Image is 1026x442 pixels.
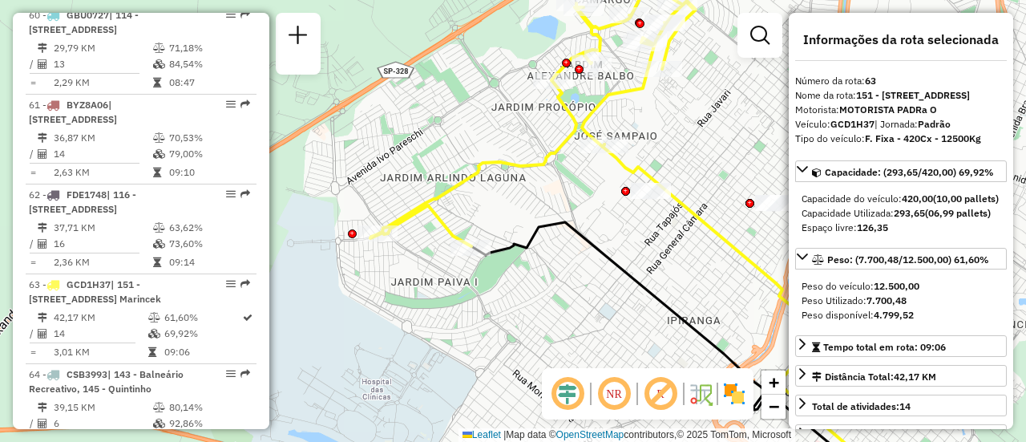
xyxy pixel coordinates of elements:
[38,239,47,249] i: Total de Atividades
[503,429,506,440] span: |
[795,335,1007,357] a: Tempo total em rota: 09:06
[755,195,795,211] div: Atividade não roteirizada - SUPERMERCADO FRATUCC
[153,168,161,177] i: Tempo total em rota
[918,118,951,130] strong: Padrão
[795,248,1007,270] a: Peso: (7.700,48/12.500,00) 61,60%
[53,130,152,146] td: 36,87 KM
[168,254,249,270] td: 09:14
[761,395,786,419] a: Zoom out
[795,88,1007,103] div: Nome da rota:
[795,132,1007,146] div: Tipo do veículo:
[548,375,587,413] span: Ocultar deslocamento
[812,370,936,384] div: Distância Total:
[823,341,946,353] span: Tempo total em rota: 09:06
[29,278,161,305] span: 63 -
[168,236,249,252] td: 73,60%
[38,403,47,412] i: Distância Total
[168,164,249,180] td: 09:10
[240,99,250,109] em: Rota exportada
[802,221,1000,235] div: Espaço livre:
[595,375,633,413] span: Ocultar NR
[153,133,165,143] i: % de utilização do peso
[38,133,47,143] i: Distância Total
[830,118,875,130] strong: GCD1H37
[812,400,911,412] span: Total de atividades:
[153,149,165,159] i: % de utilização da cubagem
[802,294,1000,308] div: Peso Utilizado:
[933,193,999,205] strong: (10,00 pallets)
[148,313,160,322] i: % de utilização do peso
[226,99,236,109] em: Opções
[53,75,152,91] td: 2,29 KM
[148,329,160,339] i: % de utilização da cubagem
[802,192,1000,206] div: Capacidade do veículo:
[282,19,314,55] a: Nova sessão e pesquisa
[38,329,47,339] i: Total de Atividades
[38,43,47,53] i: Distância Total
[53,399,152,416] td: 39,15 KM
[153,78,161,87] i: Tempo total em rota
[463,429,501,440] a: Leaflet
[168,56,249,72] td: 84,54%
[153,419,165,428] i: % de utilização da cubagem
[894,207,925,219] strong: 293,65
[226,279,236,289] em: Opções
[761,371,786,395] a: Zoom in
[769,396,779,416] span: −
[29,416,37,432] td: /
[874,309,914,321] strong: 4.799,52
[153,223,165,233] i: % de utilização do peso
[240,189,250,199] em: Rota exportada
[226,369,236,379] em: Opções
[29,99,117,125] span: | [STREET_ADDRESS]
[875,118,951,130] span: | Jornada:
[795,273,1007,329] div: Peso: (7.700,48/12.500,00) 61,60%
[148,347,156,357] i: Tempo total em rota
[240,10,250,19] em: Rota exportada
[168,416,249,432] td: 92,86%
[38,59,47,69] i: Total de Atividades
[744,19,776,51] a: Exibir filtros
[53,40,152,56] td: 29,79 KM
[865,132,981,144] strong: F. Fixa - 420Cx - 12500Kg
[53,254,152,270] td: 2,36 KM
[802,308,1000,322] div: Peso disponível:
[67,368,107,380] span: CSB3993
[556,429,624,440] a: OpenStreetMap
[53,326,147,342] td: 14
[865,75,876,87] strong: 63
[769,372,779,392] span: +
[153,239,165,249] i: % de utilização da cubagem
[226,10,236,19] em: Opções
[29,326,37,342] td: /
[226,189,236,199] em: Opções
[29,9,139,35] span: 60 -
[168,130,249,146] td: 70,53%
[164,326,241,342] td: 69,92%
[168,40,249,56] td: 71,18%
[38,313,47,322] i: Distância Total
[866,294,907,306] strong: 7.700,48
[53,344,147,360] td: 3,01 KM
[168,399,249,416] td: 80,14%
[795,74,1007,88] div: Número da rota:
[38,149,47,159] i: Total de Atividades
[631,183,671,199] div: Atividade não roteirizada - SUPERMERCADOS GRICKI
[29,189,136,215] span: 62 -
[67,9,109,21] span: GBU0727
[240,369,250,379] em: Rota exportada
[795,185,1007,241] div: Capacidade: (293,65/420,00) 69,92%
[29,368,184,395] span: 64 -
[29,236,37,252] td: /
[802,280,919,292] span: Peso do veículo:
[67,278,111,290] span: GCD1H37
[53,310,147,326] td: 42,17 KM
[53,220,152,236] td: 37,71 KM
[153,59,165,69] i: % de utilização da cubagem
[67,189,107,201] span: FDE1748
[29,278,161,305] span: | 151 - [STREET_ADDRESS] Marincek
[153,403,165,412] i: % de utilização do peso
[802,206,1000,221] div: Capacidade Utilizada:
[240,279,250,289] em: Rota exportada
[29,75,37,91] td: =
